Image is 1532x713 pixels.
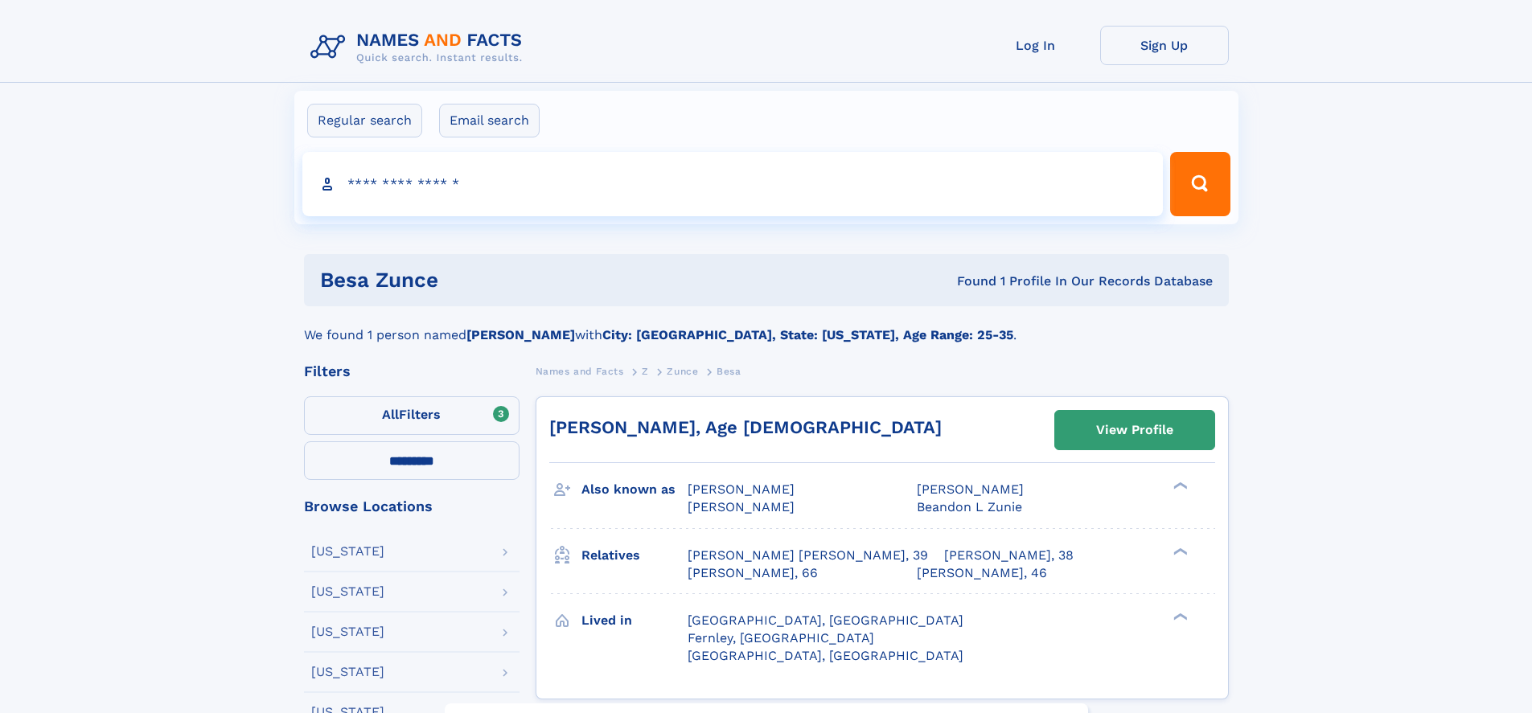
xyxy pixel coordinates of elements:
[311,625,384,638] div: [US_STATE]
[581,607,688,634] h3: Lived in
[311,585,384,598] div: [US_STATE]
[971,26,1100,65] a: Log In
[642,366,649,377] span: Z
[944,547,1074,564] a: [PERSON_NAME], 38
[688,630,874,645] span: Fernley, [GEOGRAPHIC_DATA]
[581,476,688,503] h3: Also known as
[466,327,575,342] b: [PERSON_NAME]
[536,361,624,381] a: Names and Facts
[1096,412,1173,449] div: View Profile
[688,564,818,582] a: [PERSON_NAME], 66
[304,396,520,435] label: Filters
[1170,152,1230,216] button: Search Button
[439,104,540,137] label: Email search
[304,499,520,514] div: Browse Locations
[311,666,384,678] div: [US_STATE]
[1169,546,1189,556] div: ❯
[917,564,1047,582] a: [PERSON_NAME], 46
[549,417,942,437] a: [PERSON_NAME], Age [DEMOGRAPHIC_DATA]
[320,270,698,290] h1: besa zunce
[1169,481,1189,491] div: ❯
[717,366,741,377] span: Besa
[688,648,963,663] span: [GEOGRAPHIC_DATA], [GEOGRAPHIC_DATA]
[917,499,1022,514] span: Beandon L Zunie
[917,481,1024,497] span: [PERSON_NAME]
[304,364,520,379] div: Filters
[642,361,649,381] a: Z
[302,152,1164,216] input: search input
[307,104,422,137] label: Regular search
[697,272,1213,290] div: Found 1 Profile In Our Records Database
[688,499,795,514] span: [PERSON_NAME]
[602,327,1013,342] b: City: [GEOGRAPHIC_DATA], State: [US_STATE], Age Range: 25-35
[1055,411,1214,449] a: View Profile
[304,26,536,69] img: Logo Names and Facts
[667,366,698,377] span: Zunce
[688,547,928,564] a: [PERSON_NAME] [PERSON_NAME], 39
[581,542,688,569] h3: Relatives
[688,613,963,628] span: [GEOGRAPHIC_DATA], [GEOGRAPHIC_DATA]
[382,407,399,422] span: All
[311,545,384,558] div: [US_STATE]
[1100,26,1229,65] a: Sign Up
[688,481,795,497] span: [PERSON_NAME]
[1169,611,1189,621] div: ❯
[304,306,1229,345] div: We found 1 person named with .
[667,361,698,381] a: Zunce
